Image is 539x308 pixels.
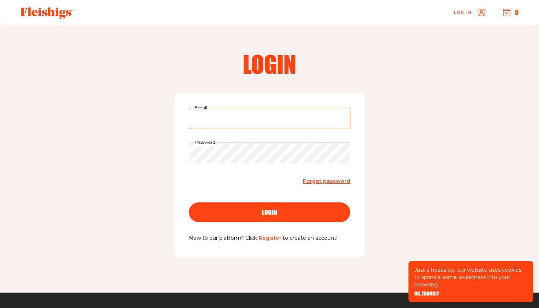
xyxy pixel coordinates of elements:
h2: Login [176,52,363,76]
p: New to our platform? Click to create an account! [189,234,350,243]
label: Password [193,138,217,146]
p: Just a heads-up: our website uses cookies to sprinkle some sweetness into your browsing. [414,266,527,288]
a: Log in [454,9,485,16]
a: Forgot password [303,176,350,186]
input: Email [189,108,350,129]
button: login [189,202,350,222]
input: Password [189,142,350,163]
button: 0 [503,8,518,16]
button: OK, THANKS! [414,291,439,296]
span: login [262,209,277,216]
label: Email [193,104,209,112]
span: Forgot password [303,178,350,184]
a: Register [258,235,281,241]
span: Log in [454,10,472,15]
